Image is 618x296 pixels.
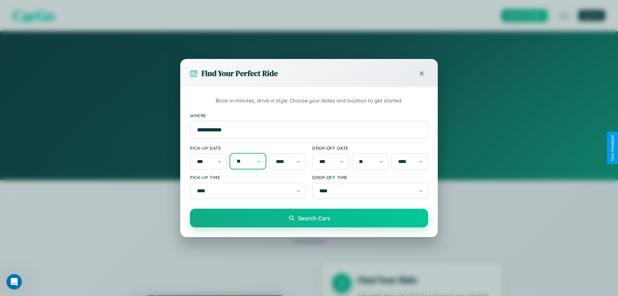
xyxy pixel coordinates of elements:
[190,97,428,105] p: Book in minutes, drive in style. Choose your dates and location to get started.
[190,113,428,118] label: Where
[201,68,278,79] h3: Find Your Perfect Ride
[312,175,428,180] label: Drop-off Time
[298,215,330,222] span: Search Cars
[190,145,306,151] label: Pick-up Date
[312,145,428,151] label: Drop-off Date
[190,209,428,227] button: Search Cars
[190,175,306,180] label: Pick-up Time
